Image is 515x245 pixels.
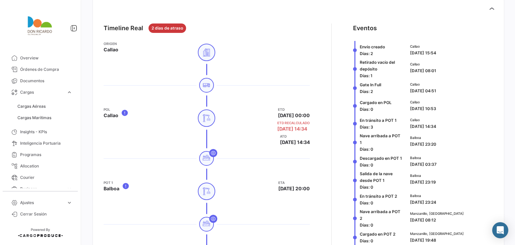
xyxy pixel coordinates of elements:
span: Días: 0 [360,238,373,243]
img: agricola.png [23,8,57,42]
span: Inteligencia Portuaria [20,140,72,146]
span: Días: 0 [360,162,373,167]
span: Salida de la nave desde POT 1 [360,171,393,183]
span: Insights - KPIs [20,129,72,135]
span: Días: 0 [360,147,373,152]
span: Programas [20,152,72,158]
span: [DATE] 20:00 [278,185,310,192]
a: Inteligencia Portuaria [5,138,75,149]
a: Programas [5,149,75,160]
span: Manzanillo, [GEOGRAPHIC_DATA] [410,211,464,216]
span: En tránsito a POT 2 [360,194,397,199]
span: Cerrar Sesión [20,211,72,217]
span: Callao [410,117,436,122]
span: [DATE] 08:01 [410,68,436,73]
span: Balboa [104,185,119,192]
span: Manzanillo, [GEOGRAPHIC_DATA] [410,231,464,236]
app-card-info-title: Origen [104,41,118,46]
span: Courier [20,175,72,181]
span: Días: 0 [360,200,373,205]
span: Business [20,186,64,192]
app-card-info-title: POL [104,107,118,112]
app-card-info-title: ETD [278,107,310,112]
span: [DATE] 14:34 [410,124,436,129]
span: Cargas Aéreas [17,103,46,109]
span: [DATE] 14:34 [280,139,310,146]
span: Gate In Full [360,82,381,87]
span: Días: 2 [360,89,373,94]
span: [DATE] 00:00 [278,112,310,119]
span: [DATE] 10:53 [410,106,436,111]
a: Cargas Aéreas [15,101,75,111]
app-card-info-title: POT 1 [104,180,119,185]
span: Cargado en POL [360,100,392,105]
span: Días: 3 [360,125,373,130]
span: Callao [410,82,436,87]
span: Nave arribada a POT 1 [360,133,400,145]
span: expand_more [66,200,72,206]
span: Envío creado [360,44,385,49]
span: [DATE] 23:24 [410,200,436,205]
span: [DATE] 03:37 [410,162,437,167]
span: [DATE] 04:51 [410,88,436,93]
span: expand_more [66,186,72,192]
span: En tránsito a POT 1 [360,118,397,123]
span: Balboa [410,135,436,140]
span: Balboa [410,155,437,160]
span: expand_more [66,89,72,95]
span: Días: 0 [360,185,373,190]
a: Allocation [5,160,75,172]
span: Descargado en POT 1 [360,156,402,161]
span: Callao [410,44,436,49]
app-card-info-title: ETA [278,180,310,185]
span: Cargas [20,89,64,95]
a: Cargas Marítimas [15,113,75,123]
span: Callao [104,112,118,119]
span: [DATE] 23:19 [410,180,436,185]
a: Courier [5,172,75,183]
span: Cargas Marítimas [17,115,51,121]
span: 2 dias de atraso [152,25,183,31]
span: Órdenes de Compra [20,66,72,72]
div: Abrir Intercom Messenger [492,222,508,238]
span: Días: 2 [360,51,373,56]
span: Retirado vacío del depósito [360,60,395,71]
span: Nave arribada a POT 2 [360,209,400,221]
span: [DATE] 15:54 [410,50,436,55]
span: Cargado en POT 2 [360,232,395,237]
span: Callao [410,99,436,105]
span: Documentos [20,78,72,84]
span: Callao [410,61,436,67]
span: [DATE] 23:20 [410,142,436,147]
span: Allocation [20,163,72,169]
span: Balboa [410,173,436,178]
span: Días: 1 [360,73,373,78]
span: Días: 0 [360,107,373,112]
a: Documentos [5,75,75,87]
span: Balboa [410,193,436,198]
div: Eventos [353,23,377,33]
span: Días: 0 [360,223,373,228]
div: Timeline Real [104,23,143,33]
span: [DATE] 08:12 [410,217,436,223]
a: Órdenes de Compra [5,64,75,75]
a: Overview [5,52,75,64]
span: [DATE] 19:48 [410,238,436,243]
span: Ajustes [20,200,64,206]
span: Callao [104,46,118,53]
a: Insights - KPIs [5,126,75,138]
span: Overview [20,55,72,61]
